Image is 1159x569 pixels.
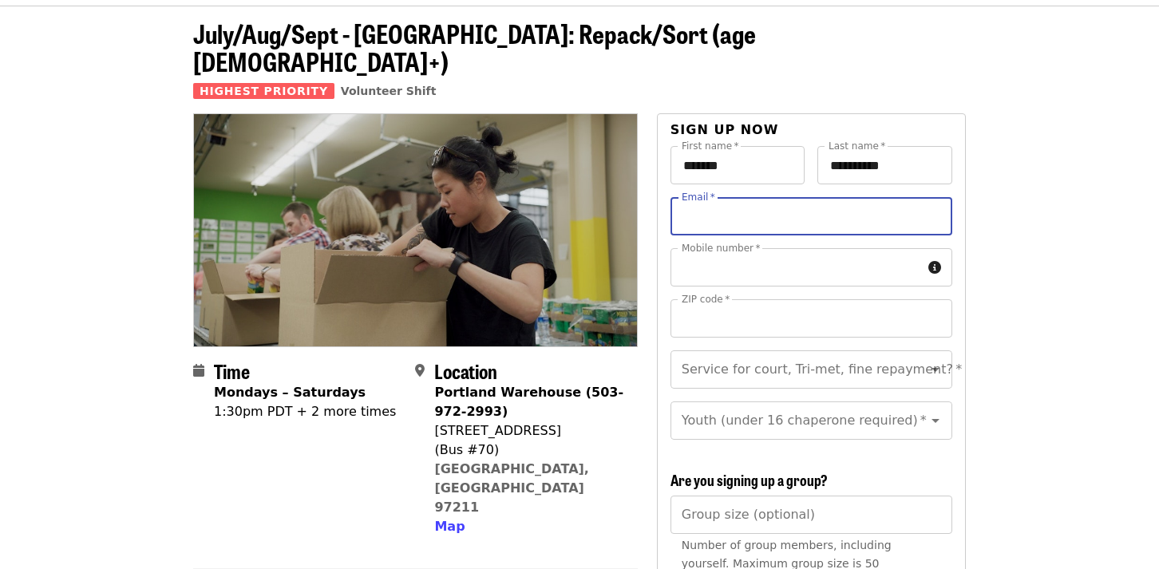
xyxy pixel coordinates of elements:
[434,357,497,385] span: Location
[817,146,952,184] input: Last name
[829,141,885,151] label: Last name
[434,421,624,441] div: [STREET_ADDRESS]
[924,358,947,381] button: Open
[214,357,250,385] span: Time
[434,461,589,515] a: [GEOGRAPHIC_DATA], [GEOGRAPHIC_DATA] 97211
[924,409,947,432] button: Open
[194,114,637,346] img: July/Aug/Sept - Portland: Repack/Sort (age 8+) organized by Oregon Food Bank
[193,363,204,378] i: calendar icon
[670,248,922,286] input: Mobile number
[928,260,941,275] i: circle-info icon
[415,363,425,378] i: map-marker-alt icon
[341,85,437,97] a: Volunteer Shift
[670,122,779,137] span: Sign up now
[682,294,730,304] label: ZIP code
[434,441,624,460] div: (Bus #70)
[670,299,952,338] input: ZIP code
[670,146,805,184] input: First name
[682,243,760,253] label: Mobile number
[682,141,739,151] label: First name
[193,14,756,80] span: July/Aug/Sept - [GEOGRAPHIC_DATA]: Repack/Sort (age [DEMOGRAPHIC_DATA]+)
[682,192,715,202] label: Email
[670,197,952,235] input: Email
[193,83,334,99] span: Highest Priority
[670,496,952,534] input: [object Object]
[670,469,828,490] span: Are you signing up a group?
[434,519,465,534] span: Map
[214,402,396,421] div: 1:30pm PDT + 2 more times
[214,385,366,400] strong: Mondays – Saturdays
[434,517,465,536] button: Map
[434,385,623,419] strong: Portland Warehouse (503-972-2993)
